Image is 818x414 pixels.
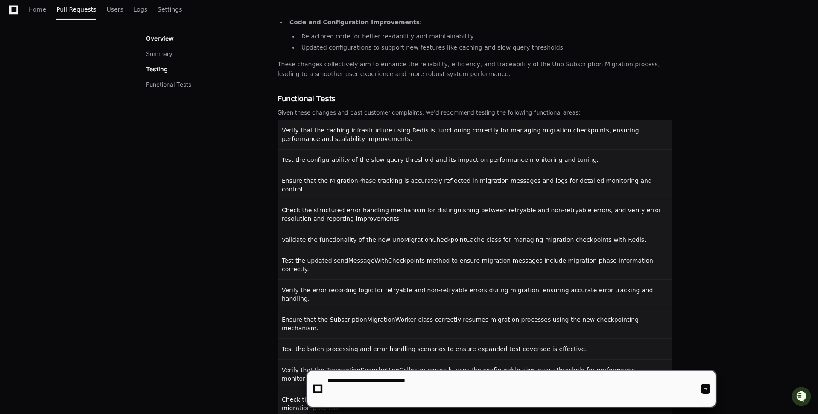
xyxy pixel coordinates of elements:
[29,72,124,79] div: We're offline, but we'll be back soon!
[29,7,46,12] span: Home
[29,63,140,72] div: Start new chat
[76,114,93,121] span: [DATE]
[289,19,422,26] strong: Code and Configuration Improvements:
[9,8,26,25] img: PlayerZero
[282,127,639,142] span: Verify that the caching infrastructure using Redis is functioning correctly for managing migratio...
[282,177,652,193] span: Ensure that the MigrationPhase tracking is accurately reflected in migration messages and logs fo...
[9,63,24,79] img: 1756235613930-3d25f9e4-fa56-45dd-b3ad-e072dfbd1548
[71,114,74,121] span: •
[145,66,155,76] button: Start new chat
[282,396,649,411] span: Check that the UnoMigrationContext correctly tracks and manages migration phases, enhancing visib...
[282,287,653,302] span: Verify the error recording logic for retryable and non-retryable errors during migration, ensurin...
[85,133,103,140] span: Pylon
[9,106,22,120] img: Sidi Zhu
[299,32,672,41] li: Refactored code for better readability and maintainability.
[107,7,123,12] span: Users
[158,7,182,12] span: Settings
[282,236,646,243] span: Validate the functionality of the new UnoMigrationCheckpointCache class for managing migration ch...
[278,108,672,117] div: Given these changes and past customer complaints, we'd recommend testing the following functional...
[56,7,96,12] span: Pull Requests
[282,207,661,222] span: Check the structured error handling mechanism for distinguishing between retryable and non-retrya...
[146,50,172,58] button: Summary
[299,43,672,53] li: Updated configurations to support new features like caching and slow query thresholds.
[146,80,191,89] button: Functional Tests
[146,65,168,73] p: Testing
[282,316,639,332] span: Ensure that the SubscriptionMigrationWorker class correctly resumes migration processes using the...
[278,59,672,79] p: These changes collectively aim to enhance the reliability, efficiency, and traceability of the Un...
[282,346,587,352] span: Test the batch processing and error handling scenarios to ensure expanded test coverage is effect...
[282,367,635,382] span: Verify that the TransactionSnapshotLogCollector correctly uses the configurable slow query thresh...
[132,91,155,101] button: See all
[60,133,103,140] a: Powered byPylon
[9,34,155,47] div: Welcome
[282,257,653,273] span: Test the updated sendMessageWithCheckpoints method to ensure migration messages include migration...
[146,34,174,43] p: Overview
[9,93,57,100] div: Past conversations
[791,386,814,409] iframe: Open customer support
[134,7,147,12] span: Logs
[282,156,599,163] span: Test the configurability of the slow query threshold and its impact on performance monitoring and...
[278,93,336,105] span: Functional Tests
[26,114,69,121] span: [PERSON_NAME]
